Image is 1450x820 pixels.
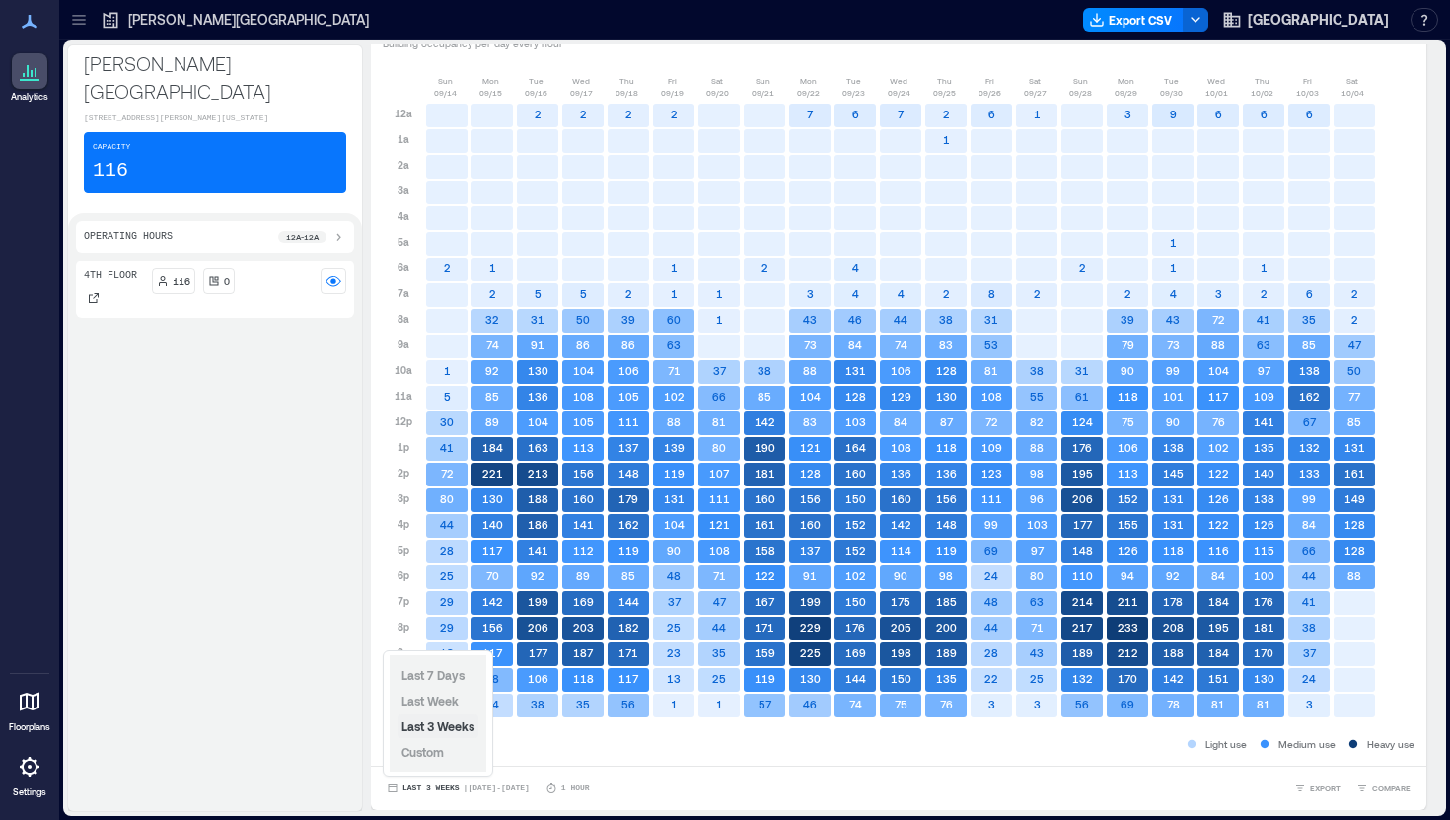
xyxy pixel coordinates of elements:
[535,108,542,120] text: 2
[1251,87,1273,99] p: 10/02
[1075,390,1089,403] text: 61
[84,229,173,245] p: Operating Hours
[800,75,817,87] p: Mon
[1208,390,1229,403] text: 117
[398,663,469,687] button: Last 7 Days
[709,518,730,531] text: 121
[803,415,817,428] text: 83
[1083,8,1184,32] button: Export CSV
[528,390,548,403] text: 136
[398,740,448,764] button: Custom
[981,390,1002,403] text: 108
[894,313,907,326] text: 44
[93,157,128,185] p: 116
[482,467,503,480] text: 221
[664,492,685,505] text: 131
[489,261,496,274] text: 1
[1258,364,1271,377] text: 97
[1030,415,1044,428] text: 82
[1255,75,1269,87] p: Thu
[573,364,594,377] text: 104
[940,415,954,428] text: 87
[401,694,459,708] span: Last Week
[845,390,866,403] text: 128
[398,208,409,224] p: 4a
[618,518,639,531] text: 162
[286,231,319,243] p: 12a - 12a
[936,390,957,403] text: 130
[1299,467,1320,480] text: 133
[898,108,905,120] text: 7
[398,516,409,532] p: 4p
[664,467,685,480] text: 119
[576,338,590,351] text: 86
[1248,10,1389,30] span: [GEOGRAPHIC_DATA]
[444,261,451,274] text: 2
[937,75,952,87] p: Thu
[1346,75,1358,87] p: Sat
[1211,338,1225,351] text: 88
[661,87,684,99] p: 09/19
[1124,287,1131,300] text: 2
[943,108,950,120] text: 2
[1170,287,1177,300] text: 4
[1166,313,1180,326] text: 43
[398,465,409,481] p: 2p
[395,362,412,378] p: 10a
[716,313,723,326] text: 1
[528,364,548,377] text: 130
[988,287,995,300] text: 8
[845,492,866,505] text: 150
[1118,492,1138,505] text: 152
[803,364,817,377] text: 88
[845,467,866,480] text: 160
[401,745,444,759] span: Custom
[489,287,496,300] text: 2
[891,390,911,403] text: 129
[1029,75,1041,87] p: Sat
[709,492,730,505] text: 111
[398,336,409,352] p: 9a
[1310,783,1341,794] span: EXPORT
[616,87,638,99] p: 09/18
[1254,441,1274,454] text: 135
[1261,287,1268,300] text: 2
[936,364,957,377] text: 128
[848,313,862,326] text: 46
[1348,390,1361,403] text: 77
[807,108,814,120] text: 7
[943,287,950,300] text: 2
[1347,415,1361,428] text: 85
[891,467,911,480] text: 136
[618,390,639,403] text: 105
[1372,783,1411,794] span: COMPARE
[755,492,775,505] text: 160
[1299,390,1320,403] text: 162
[1302,338,1316,351] text: 85
[398,689,463,712] button: Last Week
[1257,338,1270,351] text: 63
[846,75,861,87] p: Tue
[985,415,998,428] text: 72
[668,364,681,377] text: 71
[981,441,1002,454] text: 109
[1290,779,1344,798] button: EXPORT
[891,492,911,505] text: 160
[800,492,821,505] text: 156
[936,492,957,505] text: 156
[804,338,817,351] text: 73
[848,338,862,351] text: 84
[401,668,465,682] span: Last 7 Days
[1115,87,1137,99] p: 09/29
[807,287,814,300] text: 3
[1072,441,1092,454] text: 176
[84,49,346,105] p: [PERSON_NAME][GEOGRAPHIC_DATA]
[485,390,499,403] text: 85
[3,678,56,739] a: Floorplans
[1344,441,1365,454] text: 131
[984,338,998,351] text: 53
[625,287,632,300] text: 2
[1254,415,1274,428] text: 141
[1302,313,1316,326] text: 35
[580,287,587,300] text: 5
